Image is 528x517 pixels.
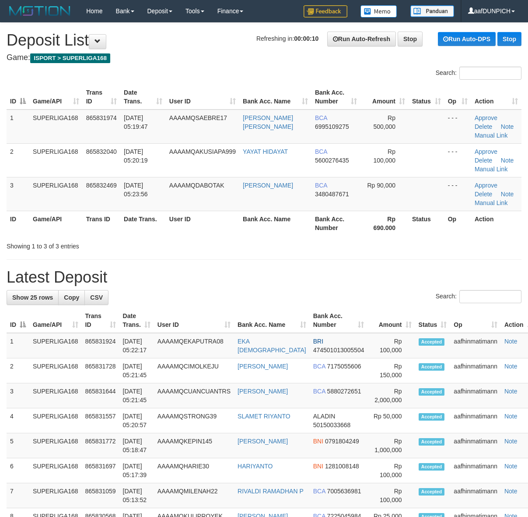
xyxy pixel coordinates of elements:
td: AAAAMQKEPIN145 [154,433,234,458]
h1: Deposit List [7,32,521,49]
span: Accepted [419,413,445,421]
td: [DATE] 05:18:47 [119,433,154,458]
span: Copy [64,294,79,301]
td: [DATE] 05:13:52 [119,483,154,508]
th: User ID [166,211,239,236]
span: Copy 7175055606 to clipboard [327,363,361,370]
span: BCA [313,488,325,495]
a: Note [504,388,518,395]
a: CSV [84,290,108,305]
td: SUPERLIGA168 [29,333,82,358]
img: Feedback.jpg [304,5,347,18]
a: Delete [475,123,492,130]
td: SUPERLIGA168 [29,110,83,144]
td: 5 [7,433,29,458]
a: YAYAT HIDAYAT [243,148,288,155]
td: SUPERLIGA168 [29,433,82,458]
a: Stop [398,32,423,46]
span: BCA [315,114,327,121]
th: Game/API: activate to sort column ascending [29,85,83,110]
span: Accepted [419,338,445,346]
a: Delete [475,157,492,164]
span: Rp 100,000 [373,148,395,164]
td: - - - [444,177,471,211]
span: Show 25 rows [12,294,53,301]
th: ID [7,211,29,236]
th: Trans ID: activate to sort column ascending [83,85,120,110]
span: Copy 3480487671 to clipboard [315,191,349,198]
td: aafhinmatimann [450,483,501,508]
td: SUPERLIGA168 [29,177,83,211]
th: Game/API: activate to sort column ascending [29,308,82,333]
td: aafhinmatimann [450,358,501,383]
td: 865831924 [82,333,119,358]
a: Note [501,191,514,198]
th: Date Trans. [120,211,166,236]
td: Rp 150,000 [367,358,415,383]
span: AAAAMQDABOTAK [169,182,224,189]
span: 865831974 [86,114,117,121]
span: BNI [313,463,323,470]
th: Action [471,211,521,236]
span: Copy 50150033668 to clipboard [313,421,351,428]
span: Rp 500,000 [373,114,395,130]
a: EKA [DEMOGRAPHIC_DATA] [238,338,306,354]
h4: Game: [7,53,521,62]
a: Run Auto-Refresh [327,32,396,46]
th: Bank Acc. Number: activate to sort column ascending [310,308,368,333]
img: panduan.png [410,5,454,17]
th: Amount: activate to sort column ascending [360,85,409,110]
img: Button%20Memo.svg [360,5,397,18]
a: Manual Link [475,199,508,206]
td: Rp 100,000 [367,458,415,483]
td: 3 [7,383,29,408]
td: Rp 2,000,000 [367,383,415,408]
td: [DATE] 05:21:45 [119,383,154,408]
th: Bank Acc. Name: activate to sort column ascending [239,85,311,110]
th: Trans ID: activate to sort column ascending [82,308,119,333]
span: Copy 5600276435 to clipboard [315,157,349,164]
th: Date Trans.: activate to sort column ascending [119,308,154,333]
th: Rp 690.000 [360,211,409,236]
td: 2 [7,358,29,383]
td: AAAAMQCIMOLKEJU [154,358,234,383]
td: Rp 1,000,000 [367,433,415,458]
span: Copy 5880272651 to clipboard [327,388,361,395]
td: aafhinmatimann [450,458,501,483]
th: Bank Acc. Number: activate to sort column ascending [311,85,361,110]
a: [PERSON_NAME] [238,363,288,370]
td: AAAAMQSTRONG39 [154,408,234,433]
a: Note [504,413,518,420]
th: Action: activate to sort column ascending [471,85,521,110]
span: Copy 474501013005504 to clipboard [313,347,364,354]
span: Refreshing in: [256,35,318,42]
th: ID: activate to sort column descending [7,308,29,333]
a: Stop [497,32,521,46]
a: Copy [58,290,85,305]
div: Showing 1 to 3 of 3 entries [7,238,213,251]
td: 7 [7,483,29,508]
span: Accepted [419,488,445,496]
a: Note [504,363,518,370]
td: Rp 50,000 [367,408,415,433]
span: AAAAMQAKUSIAPA999 [169,148,236,155]
span: 865832040 [86,148,117,155]
th: Bank Acc. Name: activate to sort column ascending [234,308,310,333]
span: Accepted [419,463,445,471]
td: SUPERLIGA168 [29,358,82,383]
span: BNI [313,438,323,445]
a: Note [501,123,514,130]
td: 6 [7,458,29,483]
th: Status [409,211,444,236]
td: [DATE] 05:22:17 [119,333,154,358]
td: AAAAMQMILENAH22 [154,483,234,508]
span: Rp 90,000 [367,182,395,189]
span: [DATE] 05:20:19 [124,148,148,164]
td: SUPERLIGA168 [29,383,82,408]
td: Rp 100,000 [367,333,415,358]
td: [DATE] 05:21:45 [119,358,154,383]
span: AAAAMQSAEBRE17 [169,114,227,121]
th: Status: activate to sort column ascending [415,308,451,333]
th: Trans ID [83,211,120,236]
th: Bank Acc. Number [311,211,361,236]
